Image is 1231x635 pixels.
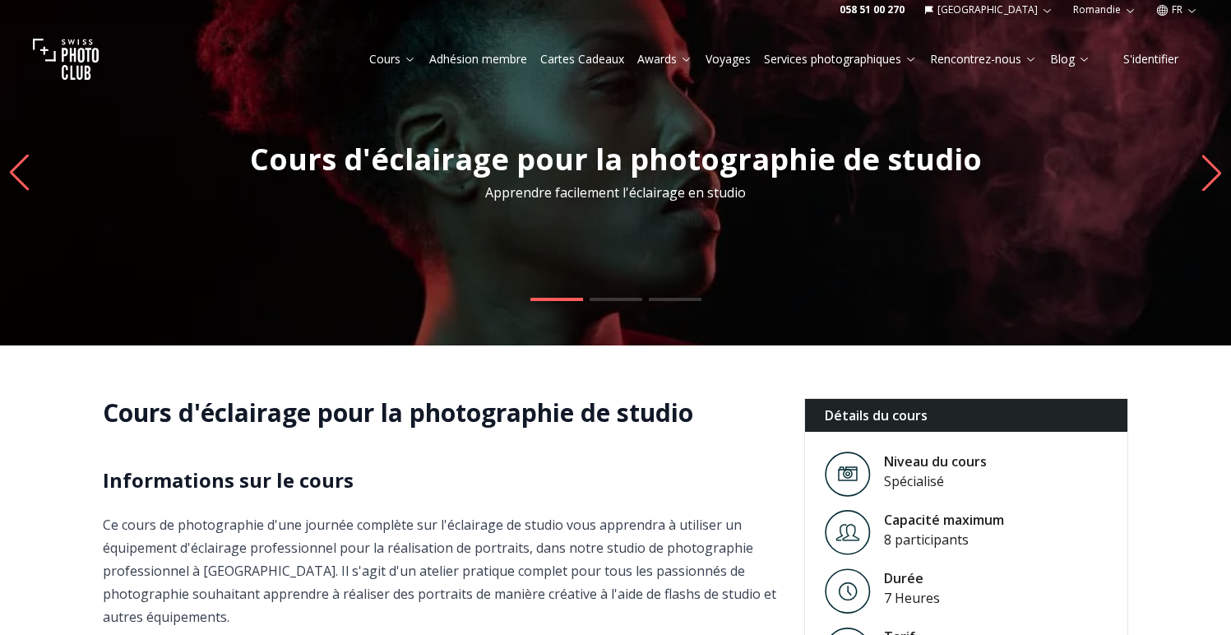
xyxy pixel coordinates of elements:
div: Détails du cours [805,399,1128,432]
a: Blog [1050,51,1090,67]
button: Voyages [699,48,757,71]
a: Rencontrez-nous [930,51,1037,67]
div: 8 participants [884,530,1004,549]
img: Level [825,568,871,614]
button: Services photographiques [757,48,923,71]
button: Cours [363,48,423,71]
button: S'identifier [1104,48,1198,71]
h2: Informations sur le cours [103,467,778,494]
a: Cours [369,51,416,67]
img: Swiss photo club [33,26,99,92]
h1: Cours d'éclairage pour la photographie de studio [103,398,778,428]
button: Awards [631,48,699,71]
div: Niveau du cours [884,452,987,471]
div: 7 Heures [884,588,940,608]
a: Voyages [706,51,751,67]
p: Ce cours de photographie d'une journée complète sur l'éclairage de studio vous apprendra à utilis... [103,513,778,628]
a: Adhésion membre [429,51,527,67]
a: Services photographiques [764,51,917,67]
button: Cartes Cadeaux [534,48,631,71]
img: Level [825,510,871,555]
div: Durée [884,568,940,588]
a: Awards [637,51,692,67]
button: Adhésion membre [423,48,534,71]
a: Cartes Cadeaux [540,51,624,67]
a: 058 51 00 270 [840,3,905,16]
div: Spécialisé [884,471,987,491]
button: Blog [1044,48,1097,71]
img: Level [825,452,871,497]
div: Capacité maximum [884,510,1004,530]
button: Rencontrez-nous [923,48,1044,71]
